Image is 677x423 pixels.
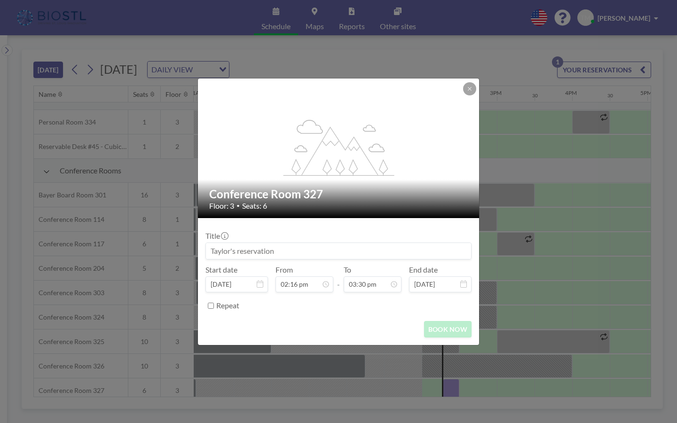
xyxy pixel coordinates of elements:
label: Start date [205,265,237,274]
input: Taylor's reservation [206,243,471,259]
h2: Conference Room 327 [209,187,469,201]
span: Seats: 6 [242,201,267,211]
label: Title [205,231,228,241]
g: flex-grow: 1.2; [283,119,394,175]
label: End date [409,265,438,274]
span: Floor: 3 [209,201,234,211]
button: BOOK NOW [424,321,472,337]
label: Repeat [216,301,239,310]
label: From [276,265,293,274]
span: • [236,202,240,209]
label: To [344,265,351,274]
span: - [337,268,340,289]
